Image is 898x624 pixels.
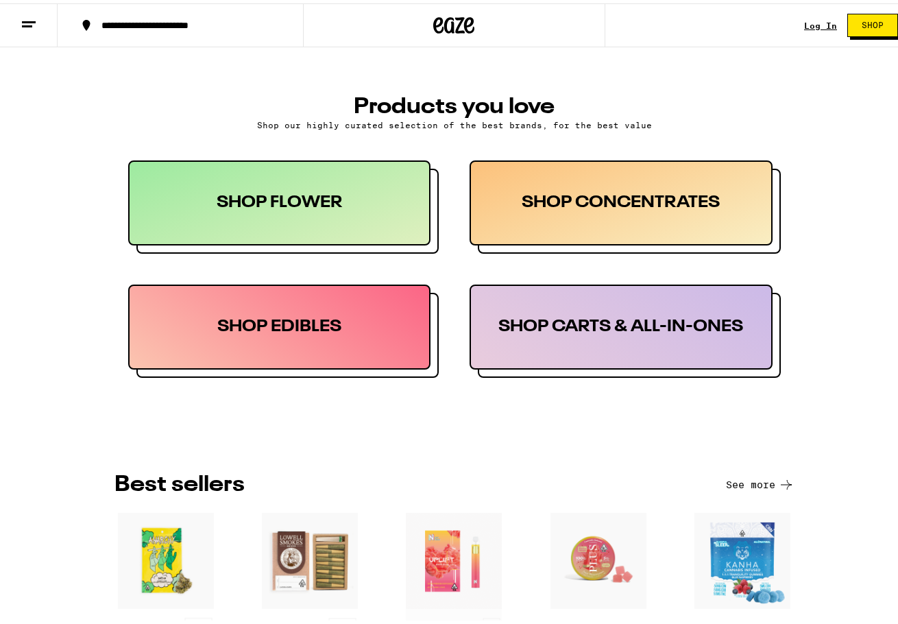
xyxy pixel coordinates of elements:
span: Hi. Need any help? [8,10,99,21]
button: Shop [847,10,898,34]
button: SHOP EDIBLES [128,281,439,374]
a: Log In [804,18,837,27]
div: SHOP EDIBLES [128,281,431,366]
div: SHOP CARTS & ALL-IN-ONES [470,281,773,366]
p: Shop our highly curated selection of the best brands, for the best value [128,117,781,126]
button: See more [726,473,794,490]
button: SHOP CARTS & ALL-IN-ONES [470,281,781,374]
button: SHOP CONCENTRATES [470,157,781,250]
h3: BEST SELLERS [114,470,245,492]
button: SHOP FLOWER [128,157,439,250]
div: SHOP FLOWER [128,157,431,242]
h3: PRODUCTS YOU LOVE [128,93,781,115]
span: Shop [862,18,884,26]
div: SHOP CONCENTRATES [470,157,773,242]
